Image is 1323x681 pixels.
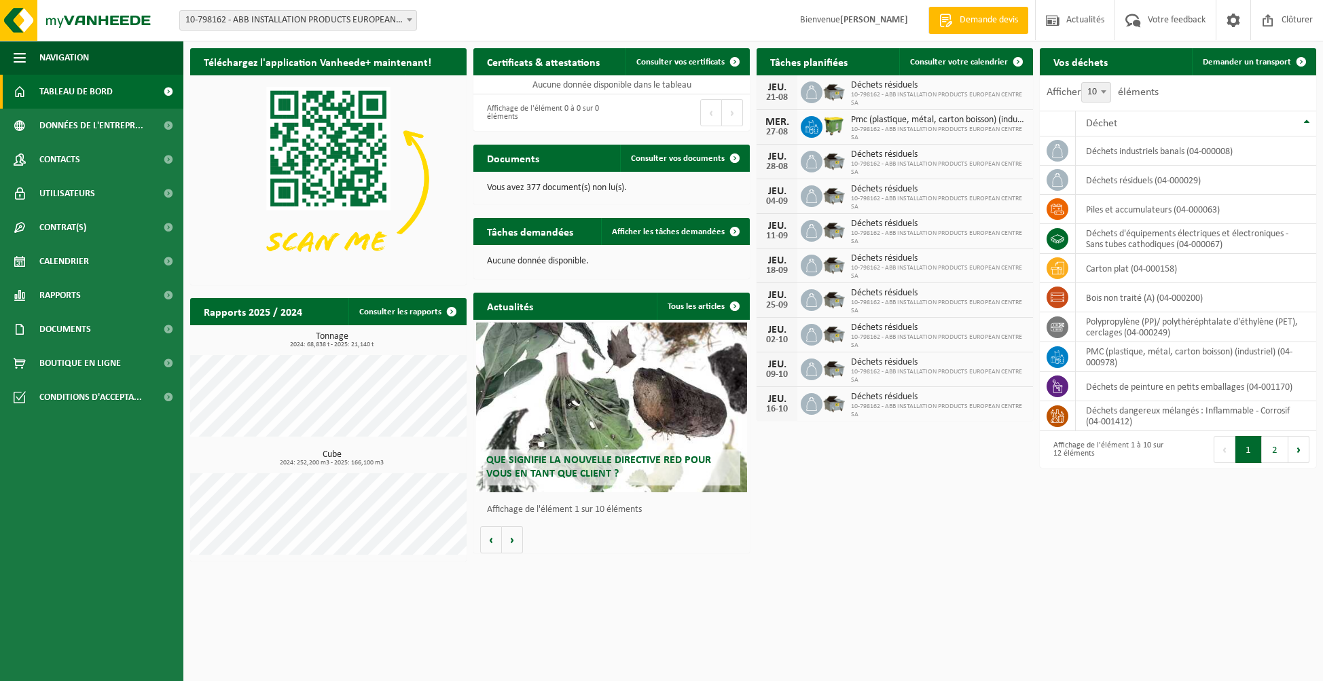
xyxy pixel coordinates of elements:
[822,218,846,241] img: WB-5000-GAL-GY-01
[851,323,1026,333] span: Déchets résiduels
[763,93,791,103] div: 21-08
[620,145,748,172] a: Consulter vos documents
[763,232,791,241] div: 11-09
[1288,436,1309,463] button: Next
[899,48,1032,75] a: Consulter votre calendrier
[1235,436,1262,463] button: 1
[851,126,1026,142] span: 10-798162 - ABB INSTALLATION PRODUCTS EUROPEAN CENTRE SA
[1081,82,1111,103] span: 10
[1076,224,1316,254] td: déchets d'équipements électriques et électroniques - Sans tubes cathodiques (04-000067)
[822,114,846,137] img: WB-1100-HPE-GN-50
[39,143,80,177] span: Contacts
[956,14,1021,27] span: Demande devis
[851,80,1026,91] span: Déchets résiduels
[631,154,725,163] span: Consulter vos documents
[851,392,1026,403] span: Déchets résiduels
[763,128,791,137] div: 27-08
[822,253,846,276] img: WB-5000-GAL-GY-01
[179,10,417,31] span: 10-798162 - ABB INSTALLATION PRODUCTS EUROPEAN CENTRE SA - HOUDENG-GOEGNIES
[851,115,1026,126] span: Pmc (plastique, métal, carton boisson) (industriel)
[763,151,791,162] div: JEU.
[473,75,750,94] td: Aucune donnée disponible dans le tableau
[1076,166,1316,195] td: déchets résiduels (04-000029)
[763,290,791,301] div: JEU.
[851,184,1026,195] span: Déchets résiduels
[197,332,467,348] h3: Tonnage
[763,370,791,380] div: 09-10
[1082,83,1110,102] span: 10
[197,450,467,466] h3: Cube
[502,526,523,553] button: Volgende
[928,7,1028,34] a: Demande devis
[822,149,846,172] img: WB-5000-GAL-GY-01
[763,186,791,197] div: JEU.
[657,293,748,320] a: Tous les articles
[1047,435,1172,464] div: Affichage de l'élément 1 à 10 sur 12 éléments
[722,99,743,126] button: Next
[480,98,605,128] div: Affichage de l'élément 0 à 0 sur 0 éléments
[851,333,1026,350] span: 10-798162 - ABB INSTALLATION PRODUCTS EUROPEAN CENTRE SA
[851,149,1026,160] span: Déchets résiduels
[757,48,861,75] h2: Tâches planifiées
[486,455,711,479] span: Que signifie la nouvelle directive RED pour vous en tant que client ?
[822,287,846,310] img: WB-5000-GAL-GY-01
[1262,436,1288,463] button: 2
[473,218,587,244] h2: Tâches demandées
[1076,372,1316,401] td: déchets de peinture en petits emballages (04-001170)
[763,335,791,345] div: 02-10
[763,394,791,405] div: JEU.
[39,41,89,75] span: Navigation
[1086,118,1117,129] span: Déchet
[1076,136,1316,166] td: déchets industriels banals (04-000008)
[612,227,725,236] span: Afficher les tâches demandées
[763,301,791,310] div: 25-09
[851,299,1026,315] span: 10-798162 - ABB INSTALLATION PRODUCTS EUROPEAN CENTRE SA
[763,82,791,93] div: JEU.
[1076,312,1316,342] td: polypropylène (PP)/ polythéréphtalate d'éthylène (PET), cerclages (04-000249)
[39,75,113,109] span: Tableau de bord
[39,109,143,143] span: Données de l'entrepr...
[39,177,95,210] span: Utilisateurs
[1076,254,1316,283] td: carton plat (04-000158)
[851,253,1026,264] span: Déchets résiduels
[822,322,846,345] img: WB-5000-GAL-GY-01
[1192,48,1315,75] a: Demander un transport
[1040,48,1121,75] h2: Vos déchets
[822,183,846,206] img: WB-5000-GAL-GY-01
[1047,87,1159,98] label: Afficher éléments
[1076,195,1316,224] td: Piles et accumulateurs (04-000063)
[763,221,791,232] div: JEU.
[822,356,846,380] img: WB-5000-GAL-GY-01
[1076,401,1316,431] td: déchets dangereux mélangés : Inflammable - Corrosif (04-001412)
[473,293,547,319] h2: Actualités
[822,391,846,414] img: WB-5000-GAL-GY-01
[487,257,736,266] p: Aucune donnée disponible.
[851,288,1026,299] span: Déchets résiduels
[473,145,553,171] h2: Documents
[763,266,791,276] div: 18-09
[851,357,1026,368] span: Déchets résiduels
[700,99,722,126] button: Previous
[1076,342,1316,372] td: PMC (plastique, métal, carton boisson) (industriel) (04-000978)
[851,229,1026,246] span: 10-798162 - ABB INSTALLATION PRODUCTS EUROPEAN CENTRE SA
[1214,436,1235,463] button: Previous
[851,160,1026,177] span: 10-798162 - ABB INSTALLATION PRODUCTS EUROPEAN CENTRE SA
[180,11,416,30] span: 10-798162 - ABB INSTALLATION PRODUCTS EUROPEAN CENTRE SA - HOUDENG-GOEGNIES
[39,346,121,380] span: Boutique en ligne
[763,325,791,335] div: JEU.
[480,526,502,553] button: Vorige
[39,312,91,346] span: Documents
[763,359,791,370] div: JEU.
[1203,58,1291,67] span: Demander un transport
[851,195,1026,211] span: 10-798162 - ABB INSTALLATION PRODUCTS EUROPEAN CENTRE SA
[487,183,736,193] p: Vous avez 377 document(s) non lu(s).
[822,79,846,103] img: WB-5000-GAL-GY-01
[851,91,1026,107] span: 10-798162 - ABB INSTALLATION PRODUCTS EUROPEAN CENTRE SA
[851,403,1026,419] span: 10-798162 - ABB INSTALLATION PRODUCTS EUROPEAN CENTRE SA
[39,278,81,312] span: Rapports
[487,505,743,515] p: Affichage de l'élément 1 sur 10 éléments
[190,298,316,325] h2: Rapports 2025 / 2024
[636,58,725,67] span: Consulter vos certificats
[763,162,791,172] div: 28-08
[476,323,747,492] a: Que signifie la nouvelle directive RED pour vous en tant que client ?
